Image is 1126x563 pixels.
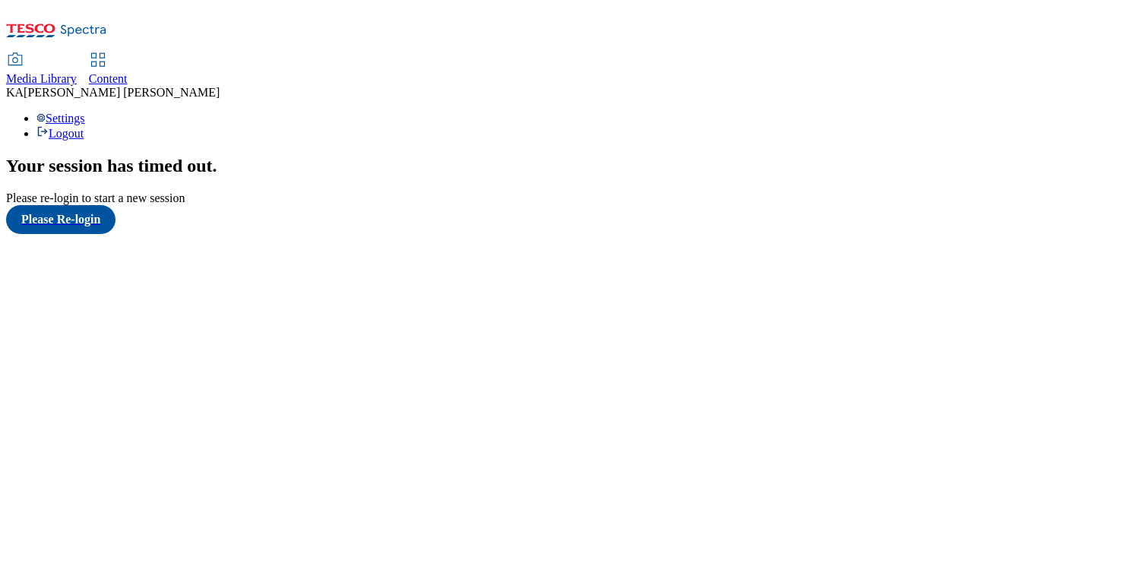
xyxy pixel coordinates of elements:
[36,112,85,125] a: Settings
[24,86,220,99] span: [PERSON_NAME] [PERSON_NAME]
[6,205,1120,234] a: Please Re-login
[6,72,77,85] span: Media Library
[6,191,1120,205] div: Please re-login to start a new session
[213,156,217,176] span: .
[6,205,115,234] button: Please Re-login
[6,156,1120,176] h2: Your session has timed out
[36,127,84,140] a: Logout
[89,54,128,86] a: Content
[89,72,128,85] span: Content
[6,86,24,99] span: KA
[6,54,77,86] a: Media Library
